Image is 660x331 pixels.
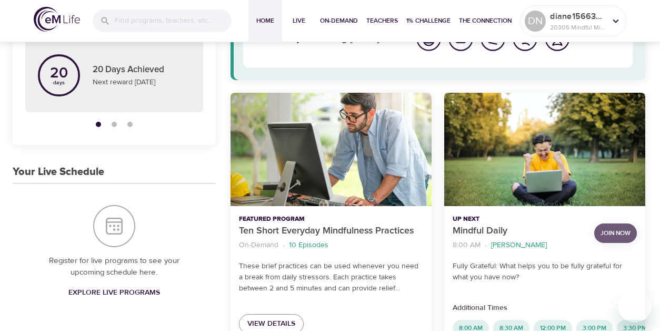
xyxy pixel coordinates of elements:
[594,223,637,243] button: Join Now
[453,215,586,224] p: Up Next
[239,215,423,224] p: Featured Program
[93,205,135,247] img: Your Live Schedule
[93,77,191,88] p: Next reward [DATE]
[34,7,80,32] img: logo
[239,238,423,252] nav: breadcrumb
[247,317,295,330] span: View Details
[453,261,637,283] p: Fully Grateful: What helps you to be fully grateful for what you have now?
[239,240,278,251] p: On-Demand
[115,9,232,32] input: Find programs, teachers, etc...
[618,289,652,323] iframe: Button to launch messaging window
[239,224,423,238] p: Ten Short Everyday Mindfulness Practices
[50,66,68,81] p: 20
[50,81,68,85] p: days
[13,166,104,178] h3: Your Live Schedule
[231,93,432,206] button: Ten Short Everyday Mindfulness Practices
[601,228,631,239] span: Join Now
[34,255,195,279] p: Register for live programs to see your upcoming schedule here.
[64,283,164,303] a: Explore Live Programs
[239,261,423,294] p: These brief practices can be used whenever you need a break from daily stressors. Each practice t...
[453,303,637,314] p: Additional Times
[485,238,487,252] li: ·
[366,15,398,26] span: Teachers
[444,93,645,206] button: Mindful Daily
[286,15,312,26] span: Live
[525,11,546,32] div: DN
[406,15,451,26] span: 1% Challenge
[320,15,358,26] span: On-Demand
[491,240,547,251] p: [PERSON_NAME]
[453,240,481,251] p: 8:00 AM
[289,240,328,251] p: 10 Episodes
[453,238,586,252] nav: breadcrumb
[283,238,285,252] li: ·
[550,10,606,23] p: diane1566335036
[253,15,278,26] span: Home
[550,23,606,32] p: 20305 Mindful Minutes
[453,224,586,238] p: Mindful Daily
[93,63,191,77] p: 20 Days Achieved
[459,15,512,26] span: The Connection
[68,286,160,299] span: Explore Live Programs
